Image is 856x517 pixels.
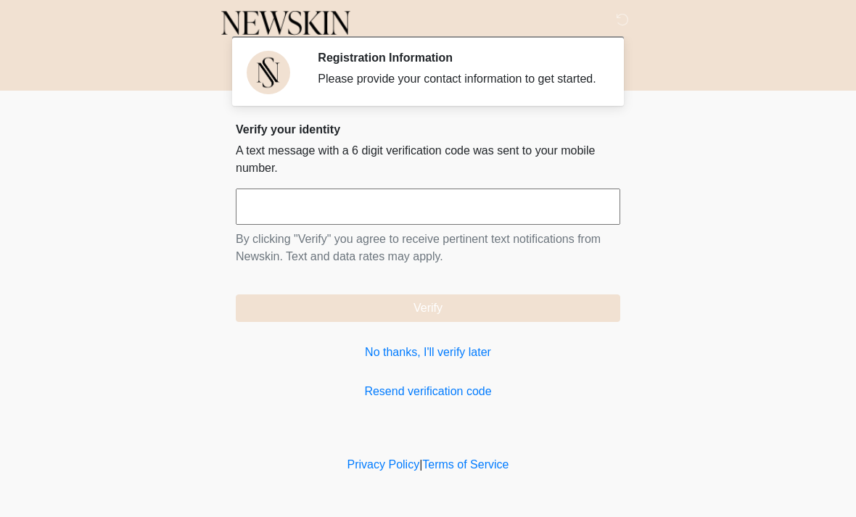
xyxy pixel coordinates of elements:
img: Agent Avatar [247,51,290,94]
p: By clicking "Verify" you agree to receive pertinent text notifications from Newskin. Text and dat... [236,231,620,265]
a: Privacy Policy [347,458,420,471]
a: Resend verification code [236,383,620,400]
p: A text message with a 6 digit verification code was sent to your mobile number. [236,142,620,177]
button: Verify [236,294,620,322]
a: | [419,458,422,471]
div: Please provide your contact information to get started. [318,70,598,88]
img: Newskin Logo [221,11,350,36]
a: No thanks, I'll verify later [236,344,620,361]
a: Terms of Service [422,458,509,471]
h2: Verify your identity [236,123,620,136]
h2: Registration Information [318,51,598,65]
